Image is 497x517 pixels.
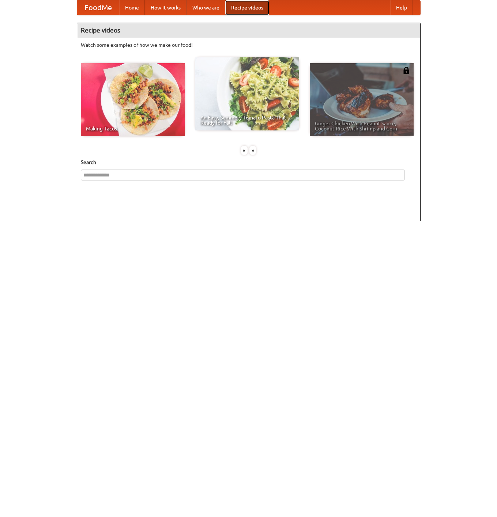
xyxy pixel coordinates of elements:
a: Who we are [187,0,225,15]
a: Recipe videos [225,0,269,15]
a: Home [119,0,145,15]
div: » [249,146,256,155]
a: Making Tacos [81,63,185,136]
h4: Recipe videos [77,23,420,38]
span: Making Tacos [86,126,180,131]
p: Watch some examples of how we make our food! [81,41,417,49]
img: 483408.png [403,67,410,74]
span: An Easy, Summery Tomato Pasta That's Ready for Fall [200,115,294,125]
a: FoodMe [77,0,119,15]
div: « [241,146,248,155]
a: How it works [145,0,187,15]
a: An Easy, Summery Tomato Pasta That's Ready for Fall [195,57,299,130]
h5: Search [81,159,417,166]
a: Help [390,0,413,15]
